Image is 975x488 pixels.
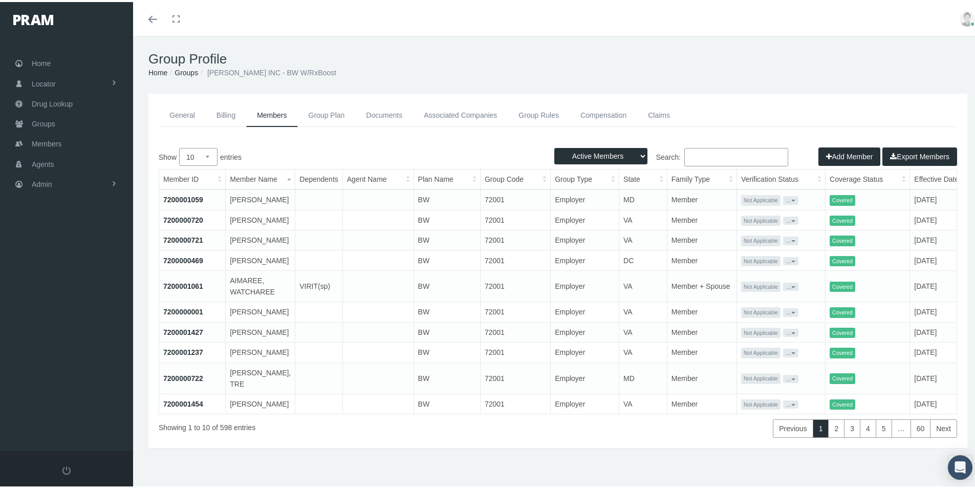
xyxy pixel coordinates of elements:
[667,187,736,208] td: Member
[830,214,855,224] span: Covered
[342,167,414,187] th: Agent Name: activate to sort column ascending
[667,300,736,321] td: Member
[480,248,550,269] td: 72001
[480,360,550,392] td: 72001
[551,228,619,249] td: Employer
[876,417,892,436] a: 5
[783,235,798,243] button: ...
[830,234,855,244] span: Covered
[163,372,203,380] a: 7200000722
[480,167,550,187] th: Group Code: activate to sort column ascending
[551,341,619,361] td: Employer
[818,145,880,164] button: Add Member
[783,281,798,289] button: ...
[414,167,480,187] th: Plan Name: activate to sort column ascending
[226,269,295,300] td: AIMAREE, WATCHAREE
[32,173,52,192] span: Admin
[414,208,480,228] td: BW
[480,228,550,249] td: 72001
[619,248,667,269] td: DC
[830,305,855,316] span: Covered
[551,392,619,412] td: Employer
[619,208,667,228] td: VA
[175,67,198,75] a: Groups
[551,320,619,341] td: Employer
[637,102,681,125] a: Claims
[619,300,667,321] td: VA
[826,167,910,187] th: Coverage Status: activate to sort column ascending
[783,215,798,223] button: ...
[619,341,667,361] td: VA
[32,72,56,92] span: Locator
[163,398,203,406] a: 7200001454
[480,187,550,208] td: 72001
[226,208,295,228] td: [PERSON_NAME]
[32,92,73,112] span: Drug Lookup
[295,269,343,300] td: VIRIT(sp)
[667,360,736,392] td: Member
[741,346,781,356] span: Not Applicable
[830,254,855,265] span: Covered
[619,269,667,300] td: VA
[741,214,781,224] span: Not Applicable
[480,341,550,361] td: 72001
[551,300,619,321] td: Employer
[163,306,203,314] a: 7200000001
[226,167,295,187] th: Member Name: activate to sort column descending
[508,102,570,125] a: Group Rules
[179,146,218,164] select: Showentries
[830,193,855,204] span: Covered
[414,248,480,269] td: BW
[148,49,967,65] h1: Group Profile
[558,146,788,164] label: Search:
[619,392,667,412] td: VA
[414,341,480,361] td: BW
[667,269,736,300] td: Member + Spouse
[414,269,480,300] td: BW
[414,228,480,249] td: BW
[619,187,667,208] td: MD
[551,187,619,208] td: Employer
[226,320,295,341] td: [PERSON_NAME]
[159,146,558,164] label: Show entries
[32,52,51,71] span: Home
[911,417,931,436] a: 60
[667,248,736,269] td: Member
[741,305,781,316] span: Not Applicable
[480,392,550,412] td: 72001
[148,67,167,75] a: Home
[551,248,619,269] td: Employer
[551,208,619,228] td: Employer
[32,112,55,132] span: Groups
[783,347,798,355] button: ...
[298,102,356,125] a: Group Plan
[226,248,295,269] td: [PERSON_NAME]
[480,208,550,228] td: 72001
[414,320,480,341] td: BW
[551,269,619,300] td: Employer
[226,300,295,321] td: [PERSON_NAME]
[163,326,203,334] a: 7200001427
[163,234,203,242] a: 7200000721
[892,417,911,436] a: …
[960,9,975,25] img: user-placeholder.jpg
[667,392,736,412] td: Member
[667,208,736,228] td: Member
[783,306,798,314] button: ...
[226,187,295,208] td: [PERSON_NAME]
[741,254,781,265] span: Not Applicable
[736,167,825,187] th: Verification Status: activate to sort column ascending
[828,417,844,436] a: 2
[783,327,798,335] button: ...
[226,360,295,392] td: [PERSON_NAME], TRE
[207,67,336,75] span: [PERSON_NAME] INC - BW W/RxBoost
[295,167,343,187] th: Dependents
[930,417,957,436] a: Next
[414,392,480,412] td: BW
[414,300,480,321] td: BW
[667,320,736,341] td: Member
[163,346,203,354] a: 7200001237
[741,371,781,382] span: Not Applicable
[163,254,203,263] a: 7200000469
[32,132,61,152] span: Members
